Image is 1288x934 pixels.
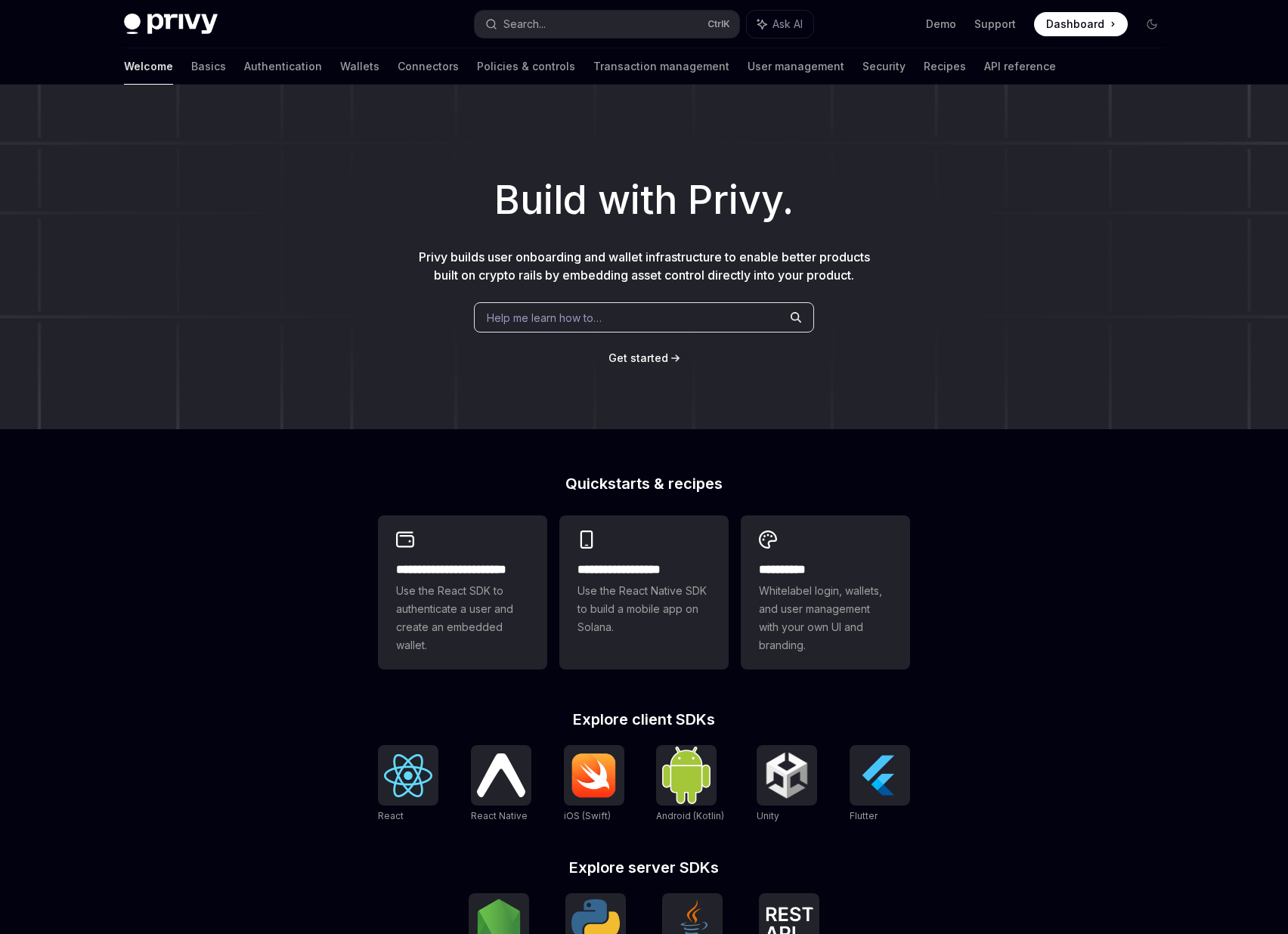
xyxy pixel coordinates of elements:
[850,810,878,821] span: Flutter
[419,249,870,283] span: Privy builds user onboarding and wallet infrastructure to enable better products built on crypto ...
[124,48,173,85] a: Welcome
[564,745,624,824] a: iOS (Swift)iOS (Swift)
[378,476,910,491] h2: Quickstarts & recipes
[477,753,525,796] img: React Native
[984,48,1056,85] a: API reference
[1046,17,1104,32] span: Dashboard
[124,14,218,35] img: dark logo
[487,310,602,326] span: Help me learn how to…
[475,11,739,38] button: Search...CtrlK
[244,48,322,85] a: Authentication
[741,515,910,670] a: **** *****Whitelabel login, wallets, and user management with your own UI and branding.
[862,48,906,85] a: Security
[378,810,404,821] span: React
[396,582,529,654] span: Use the React SDK to authenticate a user and create an embedded wallet.
[378,712,910,727] h2: Explore client SDKs
[763,751,811,799] img: Unity
[772,17,803,32] span: Ask AI
[559,515,729,670] a: **** **** **** ***Use the React Native SDK to build a mobile app on Solana.
[471,810,528,821] span: React Native
[759,582,892,654] span: Whitelabel login, wallets, and user management with your own UI and branding.
[577,582,711,636] span: Use the React Native SDK to build a mobile app on Solana.
[1140,12,1164,36] button: Toggle dark mode
[974,17,1016,32] a: Support
[503,15,546,33] div: Search...
[191,48,226,85] a: Basics
[24,171,1264,230] h1: Build with Privy.
[1034,12,1128,36] a: Dashboard
[378,860,910,875] h2: Explore server SDKs
[608,351,668,366] a: Get started
[340,48,379,85] a: Wallets
[707,18,730,30] span: Ctrl K
[924,48,966,85] a: Recipes
[926,17,956,32] a: Demo
[570,753,618,798] img: iOS (Swift)
[593,48,729,85] a: Transaction management
[471,745,531,824] a: React NativeReact Native
[656,810,724,821] span: Android (Kotlin)
[856,751,904,799] img: Flutter
[656,745,724,824] a: Android (Kotlin)Android (Kotlin)
[378,745,438,824] a: ReactReact
[748,48,844,85] a: User management
[398,48,459,85] a: Connectors
[757,810,779,821] span: Unity
[850,745,910,824] a: FlutterFlutter
[747,11,813,38] button: Ask AI
[564,810,611,821] span: iOS (Swift)
[662,747,711,803] img: Android (Kotlin)
[757,745,817,824] a: UnityUnity
[477,48,575,85] a: Policies & controls
[608,351,668,364] span: Get started
[384,754,432,797] img: React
